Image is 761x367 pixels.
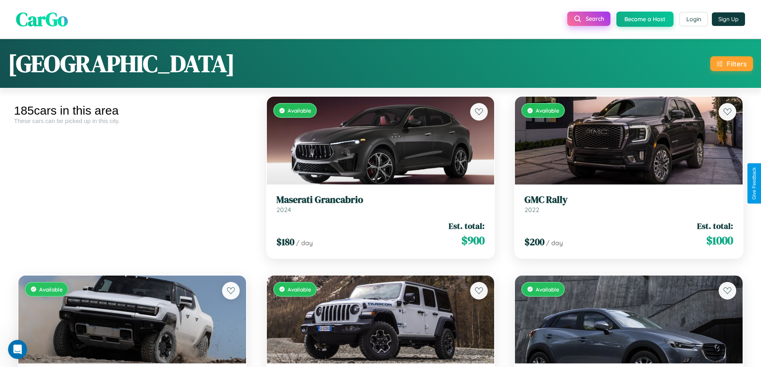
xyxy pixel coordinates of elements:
[276,194,485,214] a: Maserati Grancabrio2024
[536,107,559,114] span: Available
[8,47,235,80] h1: [GEOGRAPHIC_DATA]
[680,12,708,26] button: Login
[288,107,311,114] span: Available
[39,286,63,293] span: Available
[567,12,610,26] button: Search
[525,194,733,206] h3: GMC Rally
[706,232,733,248] span: $ 1000
[276,194,485,206] h3: Maserati Grancabrio
[276,235,294,248] span: $ 180
[586,15,604,22] span: Search
[449,220,485,232] span: Est. total:
[288,286,311,293] span: Available
[712,12,745,26] button: Sign Up
[525,194,733,214] a: GMC Rally2022
[14,117,250,124] div: These cars can be picked up in this city.
[697,220,733,232] span: Est. total:
[536,286,559,293] span: Available
[616,12,674,27] button: Become a Host
[16,6,68,32] span: CarGo
[751,167,757,200] div: Give Feedback
[8,340,27,359] iframe: Intercom live chat
[296,239,313,247] span: / day
[525,206,539,214] span: 2022
[14,104,250,117] div: 185 cars in this area
[525,235,544,248] span: $ 200
[461,232,485,248] span: $ 900
[546,239,563,247] span: / day
[276,206,291,214] span: 2024
[710,56,753,71] button: Filters
[727,60,747,68] div: Filters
